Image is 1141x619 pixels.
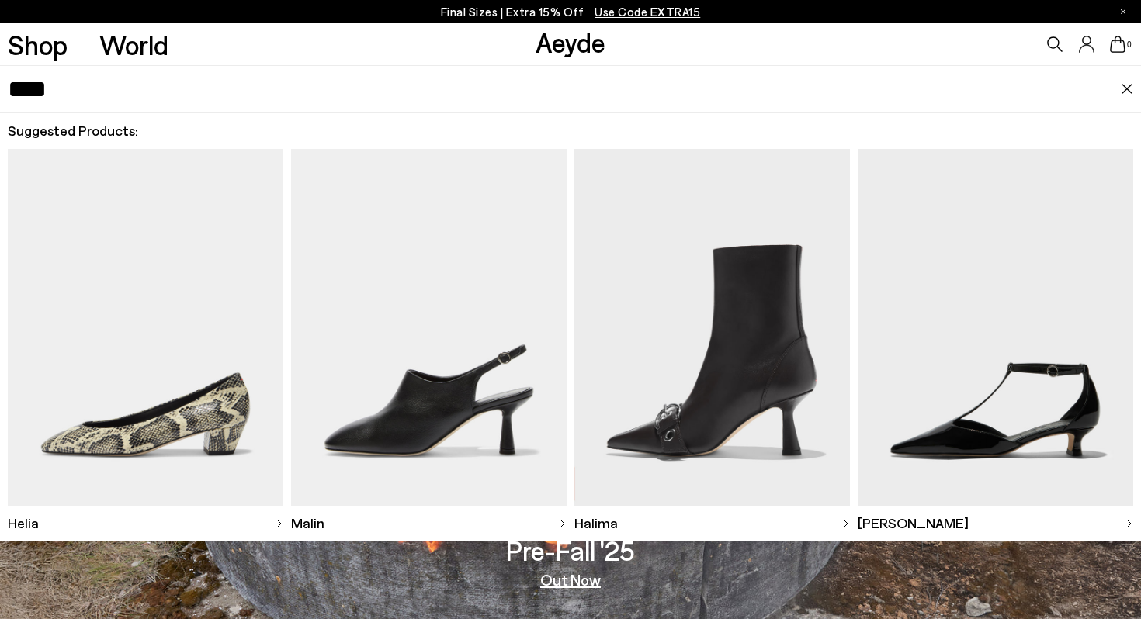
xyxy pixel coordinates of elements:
p: Final Sizes | Extra 15% Off [441,2,701,22]
a: 0 [1110,36,1125,53]
img: Descriptive text [8,149,283,507]
img: Descriptive text [858,149,1133,507]
img: svg%3E [276,520,283,527]
span: 0 [1125,40,1133,49]
a: Halima [574,506,850,541]
img: svg%3E [559,520,567,527]
img: Descriptive text [291,149,567,507]
span: Helia [8,514,39,533]
a: Helia [8,506,283,541]
a: Malin [291,506,567,541]
a: Shop [8,31,68,58]
a: [PERSON_NAME] [858,506,1133,541]
a: Aeyde [536,26,605,58]
span: Halima [574,514,618,533]
img: svg%3E [842,520,850,527]
h2: Suggested Products: [8,121,1133,140]
img: close.svg [1121,84,1133,95]
img: Descriptive text [574,149,850,507]
img: svg%3E [1125,520,1133,527]
a: World [99,31,168,58]
span: [PERSON_NAME] [858,514,969,533]
span: Navigate to /collections/ss25-final-sizes [595,5,700,19]
span: Malin [291,514,324,533]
